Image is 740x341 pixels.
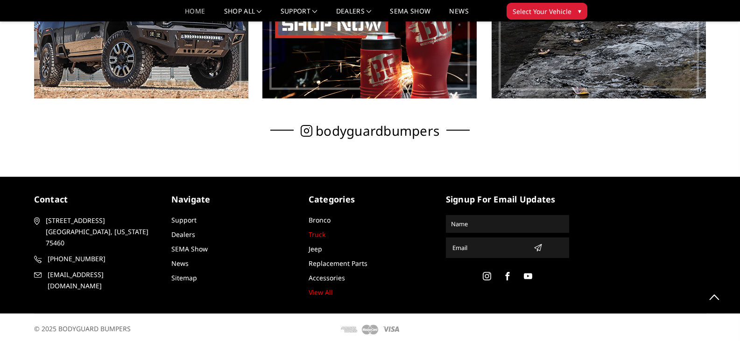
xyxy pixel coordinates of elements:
a: Truck [309,230,325,239]
a: Support [171,216,197,224]
a: Accessories [309,273,345,282]
h5: signup for email updates [446,193,569,206]
a: Bronco [309,216,331,224]
a: [PHONE_NUMBER] [34,253,157,264]
span: [STREET_ADDRESS] [GEOGRAPHIC_DATA], [US_STATE] 75460 [46,215,154,249]
a: Dealers [336,8,372,21]
a: Support [281,8,317,21]
span: © 2025 BODYGUARD BUMPERS [34,324,131,333]
a: Jeep [309,244,322,253]
span: bodyguardbumpers [316,126,439,136]
a: SEMA Show [171,244,208,253]
a: SEMA Show [390,8,430,21]
iframe: Chat Widget [693,296,740,341]
a: News [449,8,468,21]
input: Email [449,240,530,255]
span: [PHONE_NUMBER] [48,253,156,264]
h5: contact [34,193,157,206]
a: View All [309,288,333,297]
h5: Navigate [171,193,295,206]
a: Dealers [171,230,195,239]
input: Name [447,216,568,231]
h5: Categories [309,193,432,206]
a: [EMAIL_ADDRESS][DOMAIN_NAME] [34,269,157,292]
a: Sitemap [171,273,197,282]
span: ▾ [578,6,581,16]
button: Select Your Vehicle [507,3,587,20]
a: News [171,259,189,268]
a: Replacement Parts [309,259,367,268]
a: Click to Top [703,285,726,308]
a: Home [185,8,205,21]
a: shop all [224,8,262,21]
span: [EMAIL_ADDRESS][DOMAIN_NAME] [48,269,156,292]
span: Select Your Vehicle [513,7,571,16]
